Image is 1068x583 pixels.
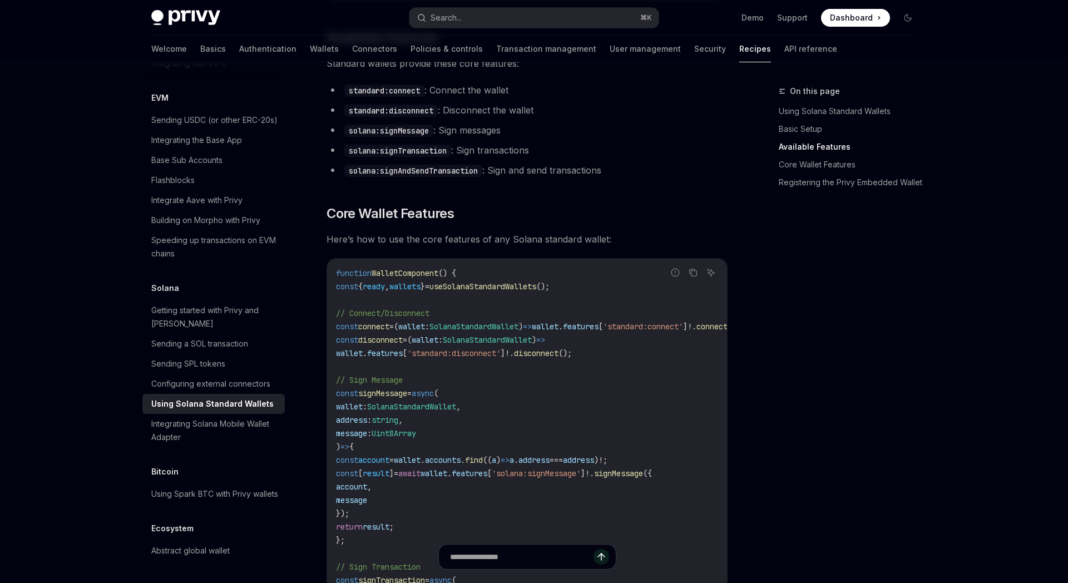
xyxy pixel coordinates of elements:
div: Configuring external connectors [151,377,270,391]
span: : [363,402,367,412]
span: 'solana:signMessage' [492,468,581,478]
span: WalletComponent [372,268,438,278]
span: ! [505,348,510,358]
span: (); [536,281,550,291]
span: wallets [389,281,421,291]
span: ] [501,348,505,358]
span: = [407,388,412,398]
a: API reference [784,36,837,62]
span: . [558,322,563,332]
code: standard:connect [344,85,424,97]
span: => [523,322,532,332]
span: === [550,455,563,465]
span: await [398,468,421,478]
span: => [536,335,545,345]
h5: Bitcoin [151,465,179,478]
span: , [385,281,389,291]
img: dark logo [151,10,220,26]
h5: Ecosystem [151,522,194,535]
a: Speeding up transactions on EVM chains [142,230,285,264]
div: Integrating Solana Mobile Wallet Adapter [151,417,278,444]
span: ( [394,322,398,332]
li: : Connect the wallet [327,82,728,98]
span: (); [558,348,572,358]
span: wallet [398,322,425,332]
span: wallet [421,468,447,478]
span: ! [585,468,590,478]
li: : Sign transactions [327,142,728,158]
span: account [336,482,367,492]
span: ; [603,455,607,465]
span: . [421,455,425,465]
a: Wallets [310,36,339,62]
span: connect [358,322,389,332]
span: ! [688,322,692,332]
a: Security [694,36,726,62]
div: Base Sub Accounts [151,154,222,167]
span: wallet [336,348,363,358]
a: Registering the Privy Embedded Wallet [779,174,926,191]
span: wallet [532,322,558,332]
span: ) [532,335,536,345]
span: const [336,455,358,465]
span: => [340,442,349,452]
a: Policies & controls [411,36,483,62]
span: On this page [790,85,840,98]
a: Available Features [779,138,926,156]
span: = [403,335,407,345]
span: ] [581,468,585,478]
span: ] [683,322,688,332]
span: . [461,455,465,465]
button: Toggle dark mode [899,9,917,27]
span: , [367,482,372,492]
a: Using Solana Standard Wallets [779,102,926,120]
span: , [398,415,403,425]
a: Configuring external connectors [142,374,285,394]
a: Connectors [352,36,397,62]
span: . [590,468,594,478]
span: result [363,468,389,478]
span: ready [363,281,385,291]
span: . [514,455,518,465]
a: Building on Morpho with Privy [142,210,285,230]
span: Core Wallet Features [327,205,454,223]
a: Dashboard [821,9,890,27]
a: Base Sub Accounts [142,150,285,170]
a: Sending a SOL transaction [142,334,285,354]
span: [ [599,322,603,332]
span: Dashboard [830,12,873,23]
span: [ [358,468,363,478]
span: wallet [412,335,438,345]
a: Recipes [739,36,771,62]
a: Using Solana Standard Wallets [142,394,285,414]
span: }; [336,535,345,545]
a: Flashblocks [142,170,285,190]
span: ( [407,335,412,345]
span: features [367,348,403,358]
span: // Connect/Disconnect [336,308,429,318]
div: Sending USDC (or other ERC-20s) [151,113,278,127]
span: () { [438,268,456,278]
div: Flashblocks [151,174,195,187]
span: accounts [425,455,461,465]
a: Authentication [239,36,296,62]
div: Sending SPL tokens [151,357,225,370]
div: Integrating the Base App [151,134,242,147]
span: . [447,468,452,478]
span: = [389,455,394,465]
span: result [363,522,389,532]
span: . [510,348,514,358]
span: disconnect [514,348,558,358]
span: function [336,268,372,278]
span: address [518,455,550,465]
div: Sending a SOL transaction [151,337,248,350]
li: : Sign and send transactions [327,162,728,178]
div: Abstract global wallet [151,544,230,557]
a: Support [777,12,808,23]
span: a [510,455,514,465]
a: Integrating the Base App [142,130,285,150]
code: solana:signMessage [344,125,433,137]
a: Getting started with Privy and [PERSON_NAME] [142,300,285,334]
a: Demo [741,12,764,23]
span: Uint8Array [372,428,416,438]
